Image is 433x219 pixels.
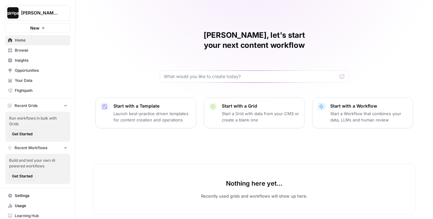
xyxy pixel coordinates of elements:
[9,115,66,127] span: Run workflows in bulk with Grids
[330,110,408,123] p: Start a Workflow that combines your data, LLMs and human review
[204,98,305,128] button: Start with a GridStart a Grid with data from your CMS or create a blank one
[201,193,308,199] p: Recently used grids and workflows will show up here.
[5,191,70,201] a: Settings
[15,37,67,43] span: Home
[95,98,196,128] button: Start with a TemplateLaunch best-practice driven templates for content creation and operations
[15,48,67,53] span: Browse
[5,45,70,55] a: Browse
[5,101,70,110] button: Recent Grids
[9,172,35,180] button: Get Started
[5,143,70,153] button: Recent Workflows
[5,5,70,21] button: Workspace: Dille-Sandbox
[14,103,38,109] span: Recent Grids
[9,158,66,169] span: Build and test your own AI powered workflows
[15,58,67,63] span: Insights
[5,23,70,33] button: New
[9,130,35,138] button: Get Started
[21,10,59,16] span: [PERSON_NAME]-Sandbox
[12,131,32,137] span: Get Started
[15,203,67,209] span: Usage
[14,145,47,151] span: Recent Workflows
[15,88,67,93] span: Flightpath
[5,55,70,65] a: Insights
[5,65,70,76] a: Opportunities
[15,213,67,219] span: Learning Hub
[15,193,67,199] span: Settings
[330,103,408,109] p: Start with a Workflow
[5,35,70,45] a: Home
[5,201,70,211] a: Usage
[160,30,349,50] h1: [PERSON_NAME], let's start your next content workflow
[7,7,19,19] img: Dille-Sandbox Logo
[222,103,299,109] p: Start with a Grid
[5,76,70,86] a: Your Data
[226,179,283,188] p: Nothing here yet...
[30,25,39,31] span: New
[113,110,191,123] p: Launch best-practice driven templates for content creation and operations
[222,110,299,123] p: Start a Grid with data from your CMS or create a blank one
[5,86,70,96] a: Flightpath
[15,78,67,83] span: Your Data
[164,73,337,80] input: What would you like to create today?
[312,98,413,128] button: Start with a WorkflowStart a Workflow that combines your data, LLMs and human review
[15,68,67,73] span: Opportunities
[113,103,191,109] p: Start with a Template
[12,173,32,179] span: Get Started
